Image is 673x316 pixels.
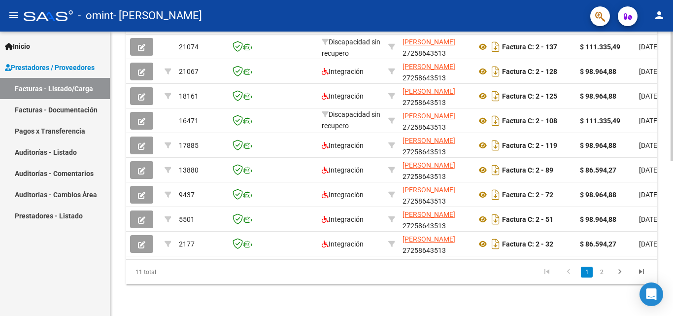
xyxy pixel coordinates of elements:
[489,39,502,55] i: Descargar documento
[403,209,469,230] div: 27258643513
[403,63,455,70] span: [PERSON_NAME]
[639,166,659,174] span: [DATE]
[113,5,202,27] span: - [PERSON_NAME]
[403,235,455,243] span: [PERSON_NAME]
[403,234,469,254] div: 27258643513
[8,9,20,21] mat-icon: menu
[322,191,364,199] span: Integración
[322,240,364,248] span: Integración
[489,113,502,129] i: Descargar documento
[179,141,199,149] span: 17885
[502,92,557,100] strong: Factura C: 2 - 125
[579,264,594,281] li: page 1
[502,166,553,174] strong: Factura C: 2 - 89
[639,117,659,125] span: [DATE]
[489,64,502,79] i: Descargar documento
[403,211,455,218] span: [PERSON_NAME]
[639,141,659,149] span: [DATE]
[639,215,659,223] span: [DATE]
[403,137,455,144] span: [PERSON_NAME]
[580,141,616,149] strong: $ 98.964,88
[580,191,616,199] strong: $ 98.964,88
[502,240,553,248] strong: Factura C: 2 - 32
[610,267,629,278] a: go to next page
[502,215,553,223] strong: Factura C: 2 - 51
[639,191,659,199] span: [DATE]
[580,117,620,125] strong: $ 111.335,49
[594,264,609,281] li: page 2
[639,240,659,248] span: [DATE]
[403,110,469,131] div: 27258643513
[78,5,113,27] span: - omint
[502,141,557,149] strong: Factura C: 2 - 119
[322,215,364,223] span: Integración
[580,68,616,75] strong: $ 98.964,88
[538,267,556,278] a: go to first page
[580,240,616,248] strong: $ 86.594,27
[580,215,616,223] strong: $ 98.964,88
[489,88,502,104] i: Descargar documento
[403,61,469,82] div: 27258643513
[403,112,455,120] span: [PERSON_NAME]
[5,62,95,73] span: Prestadores / Proveedores
[179,43,199,51] span: 21074
[179,166,199,174] span: 13880
[580,92,616,100] strong: $ 98.964,88
[639,68,659,75] span: [DATE]
[489,187,502,203] i: Descargar documento
[489,162,502,178] i: Descargar documento
[179,191,195,199] span: 9437
[403,36,469,57] div: 27258643513
[502,117,557,125] strong: Factura C: 2 - 108
[126,260,231,284] div: 11 total
[639,92,659,100] span: [DATE]
[179,215,195,223] span: 5501
[559,267,578,278] a: go to previous page
[502,43,557,51] strong: Factura C: 2 - 137
[502,68,557,75] strong: Factura C: 2 - 128
[179,68,199,75] span: 21067
[179,240,195,248] span: 2177
[596,267,607,278] a: 2
[322,166,364,174] span: Integración
[322,38,380,57] span: Discapacidad sin recupero
[403,135,469,156] div: 27258643513
[322,92,364,100] span: Integración
[403,161,455,169] span: [PERSON_NAME]
[489,211,502,227] i: Descargar documento
[403,38,455,46] span: [PERSON_NAME]
[322,110,380,130] span: Discapacidad sin recupero
[322,68,364,75] span: Integración
[581,267,593,278] a: 1
[632,267,651,278] a: go to last page
[489,236,502,252] i: Descargar documento
[403,87,455,95] span: [PERSON_NAME]
[502,191,553,199] strong: Factura C: 2 - 72
[322,141,364,149] span: Integración
[403,86,469,106] div: 27258643513
[179,117,199,125] span: 16471
[489,138,502,153] i: Descargar documento
[639,43,659,51] span: [DATE]
[5,41,30,52] span: Inicio
[580,166,616,174] strong: $ 86.594,27
[179,92,199,100] span: 18161
[403,160,469,180] div: 27258643513
[580,43,620,51] strong: $ 111.335,49
[403,186,455,194] span: [PERSON_NAME]
[653,9,665,21] mat-icon: person
[639,282,663,306] div: Open Intercom Messenger
[403,184,469,205] div: 27258643513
